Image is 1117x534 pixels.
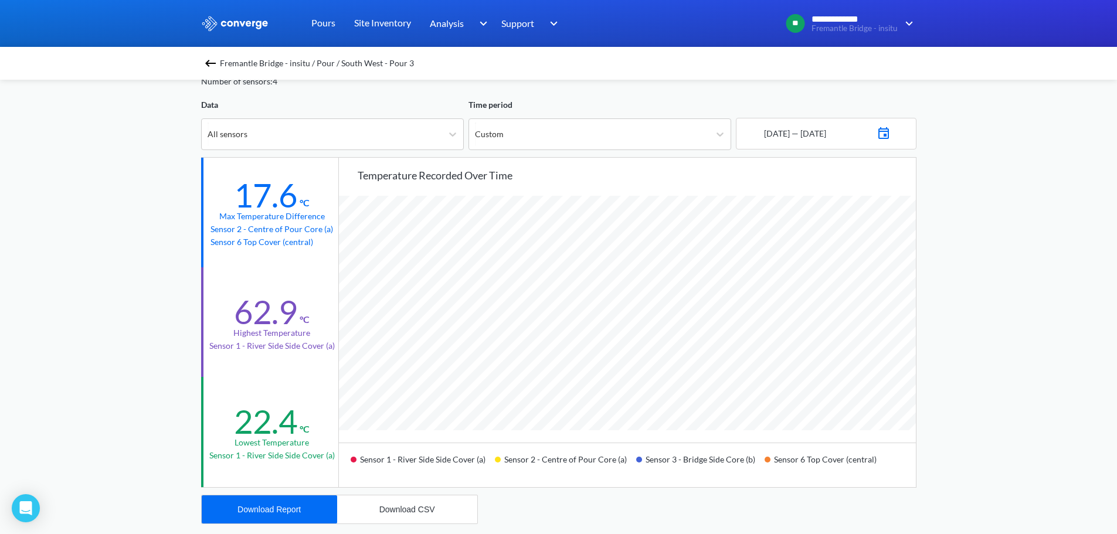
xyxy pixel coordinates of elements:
[220,55,414,72] span: Fremantle Bridge - insitu / Pour / South West - Pour 3
[201,75,277,88] div: Number of sensors: 4
[237,505,301,514] div: Download Report
[234,292,297,332] div: 62.9
[495,450,636,478] div: Sensor 2 - Centre of Pour Core (a)
[209,449,335,462] p: Sensor 1 - River Side Side Cover (a)
[812,24,898,33] span: Fremantle Bridge - insitu
[379,505,435,514] div: Download CSV
[201,98,464,111] div: Data
[542,16,561,30] img: downArrow.svg
[337,495,477,523] button: Download CSV
[762,127,826,140] div: [DATE] — [DATE]
[877,124,891,140] img: calendar_icon_blu.svg
[208,128,247,141] div: All sensors
[233,326,310,339] div: Highest temperature
[501,16,534,30] span: Support
[468,98,731,111] div: Time period
[203,56,218,70] img: backspace.svg
[351,450,495,478] div: Sensor 1 - River Side Side Cover (a)
[234,175,297,215] div: 17.6
[209,339,335,352] p: Sensor 1 - River Side Side Cover (a)
[471,16,490,30] img: downArrow.svg
[201,16,269,31] img: logo_ewhite.svg
[898,16,916,30] img: downArrow.svg
[202,495,337,523] button: Download Report
[430,16,464,30] span: Analysis
[12,494,40,522] div: Open Intercom Messenger
[765,450,886,478] div: Sensor 6 Top Cover (central)
[211,223,333,236] p: Sensor 2 - Centre of Pour Core (a)
[219,210,325,223] div: Max temperature difference
[211,236,333,249] p: Sensor 6 Top Cover (central)
[475,128,504,141] div: Custom
[235,436,309,449] div: Lowest temperature
[234,402,297,441] div: 22.4
[358,167,916,183] div: Temperature recorded over time
[636,450,765,478] div: Sensor 3 - Bridge Side Core (b)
